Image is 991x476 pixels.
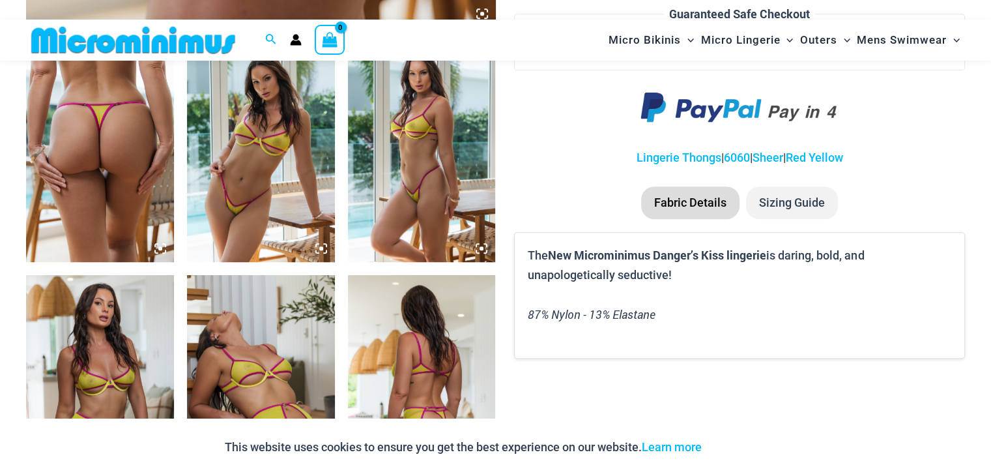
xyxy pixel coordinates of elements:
span: Menu Toggle [837,23,850,57]
p: | | | [514,148,965,168]
a: Micro LingerieMenu ToggleMenu Toggle [697,23,796,57]
a: Learn more [642,440,702,454]
span: Micro Lingerie [700,23,780,57]
button: Accept [711,432,767,463]
a: Account icon link [290,34,302,46]
nav: Site Navigation [603,22,965,59]
a: Yellow [809,151,843,164]
legend: Guaranteed Safe Checkout [664,5,815,24]
img: Dangers Kiss Solar Flair 1060 Bra 6060 Thong [348,40,496,262]
a: 6060 [724,151,750,164]
a: OutersMenu ToggleMenu Toggle [797,23,854,57]
p: This website uses cookies to ensure you get the best experience on our website. [225,438,702,457]
img: MM SHOP LOGO FLAT [26,25,240,55]
span: Menu Toggle [681,23,694,57]
a: Sheer [753,151,783,164]
img: Dangers Kiss Solar Flair 6060 Thong [26,40,174,262]
a: Red [786,151,806,164]
b: New Microminimus Danger’s Kiss lingerie [548,247,766,263]
a: Mens SwimwearMenu ToggleMenu Toggle [854,23,963,57]
span: Micro Bikinis [609,23,681,57]
a: Micro BikinisMenu ToggleMenu Toggle [605,23,697,57]
img: Dangers Kiss Solar Flair 1060 Bra 6060 Thong [187,40,335,262]
span: Menu Toggle [947,23,960,57]
a: View Shopping Cart, empty [315,25,345,55]
a: Lingerie Thongs [637,151,721,164]
span: Menu Toggle [780,23,793,57]
i: 87% Nylon - 13% Elastane [528,306,655,322]
span: Mens Swimwear [857,23,947,57]
a: Search icon link [265,32,277,48]
p: The is daring, bold, and unapologetically seductive! [528,246,951,284]
span: Outers [800,23,837,57]
li: Fabric Details [641,186,740,219]
li: Sizing Guide [746,186,838,219]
